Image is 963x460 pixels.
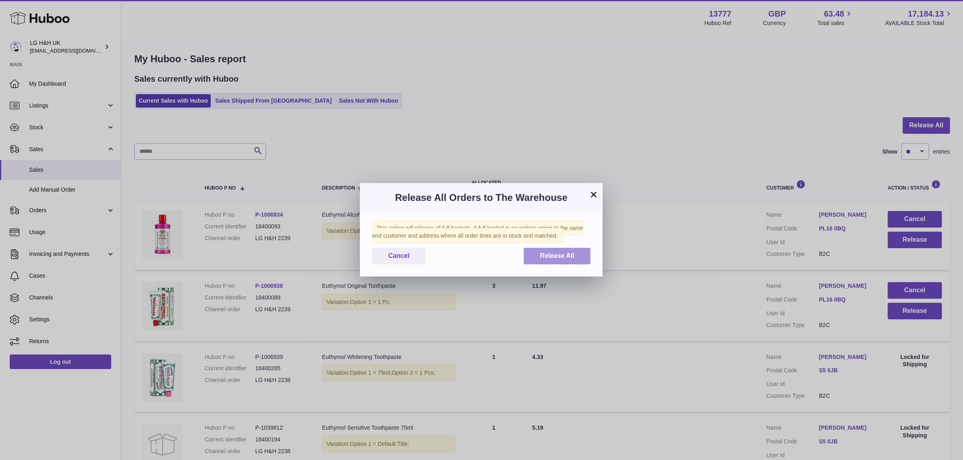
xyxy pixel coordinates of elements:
span: Release All [540,252,574,259]
span: Cancel [388,252,409,259]
h3: Release All Orders to The Warehouse [372,191,590,204]
span: This action will release all full baskets. A full basket is an order/s going to the same end cust... [372,220,583,243]
button: Release All [524,248,590,264]
button: × [589,190,599,199]
button: Cancel [372,248,425,264]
